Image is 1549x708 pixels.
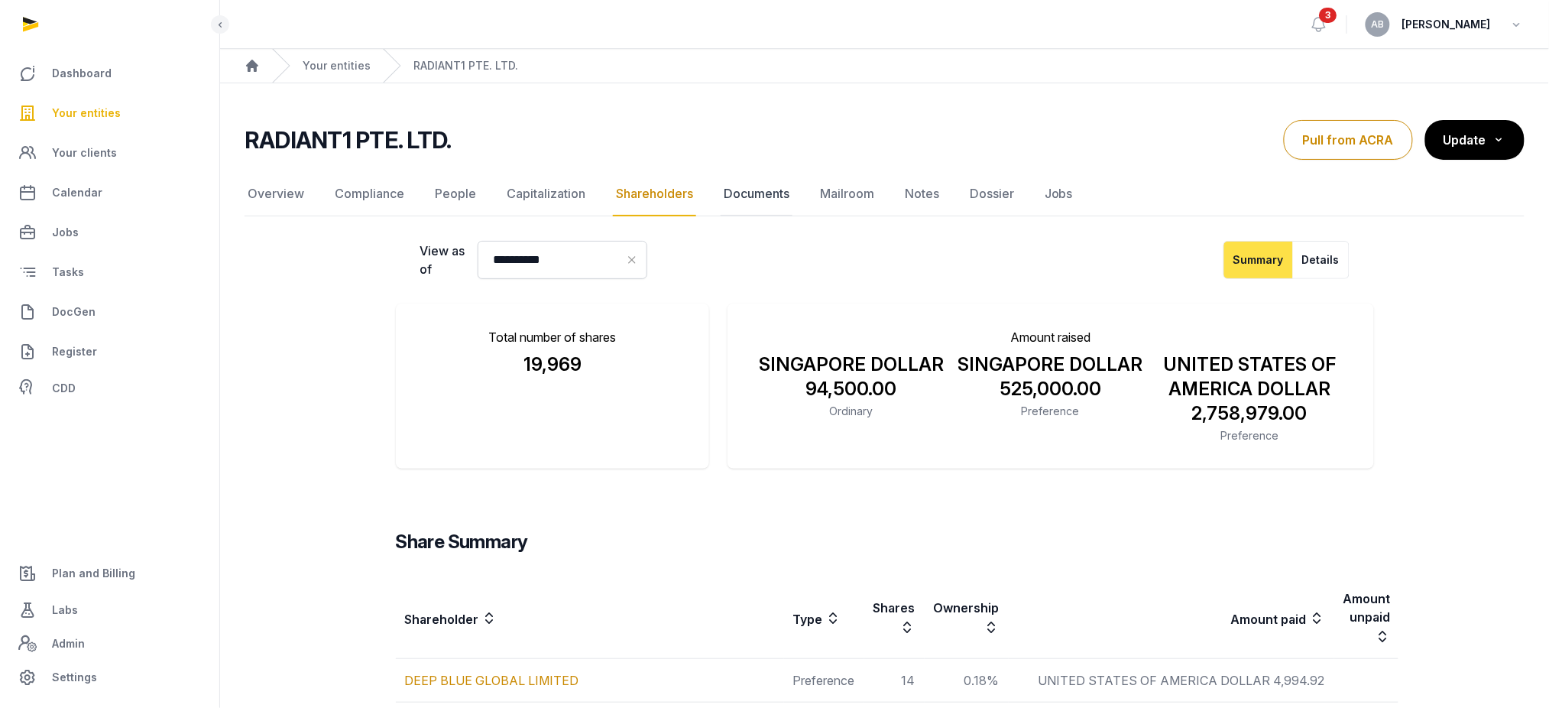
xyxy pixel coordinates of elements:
span: UNITED STATES OF AMERICA DOLLAR 4,994.92 [1039,673,1325,688]
a: RADIANT1 PTE. LTD. [413,58,518,73]
a: Shareholders [613,172,696,216]
a: Jobs [12,214,207,251]
button: Update [1425,120,1525,160]
a: People [432,172,479,216]
a: Settings [12,659,207,696]
span: Settings [52,668,97,687]
th: Shareholder [396,579,784,659]
span: SINGAPORE DOLLAR 94,500.00 [759,353,944,400]
span: 3 [1320,8,1337,23]
a: DocGen [12,294,207,330]
span: AB [1372,20,1385,29]
span: Update [1444,132,1486,148]
nav: Breadcrumb [220,49,1549,83]
th: Shares [864,579,925,659]
td: 0.18% [925,659,1009,703]
span: Plan and Billing [52,564,135,583]
button: Summary [1223,241,1294,279]
a: Your entities [12,95,207,132]
span: Register [52,343,97,361]
a: Your entities [303,58,371,73]
label: View as of [420,242,465,278]
a: Documents [721,172,792,216]
a: Jobs [1042,172,1076,216]
p: Total number of shares [420,328,685,346]
p: Amount raised [752,328,1349,346]
span: Dashboard [52,64,112,83]
span: Calendar [52,183,102,202]
span: Labs [52,601,78,619]
span: UNITED STATES OF AMERICA DOLLAR 2,758,979.00 [1163,353,1336,424]
div: 19,969 [420,352,685,377]
th: Amount unpaid [1334,579,1400,659]
a: Plan and Billing [12,555,207,592]
a: CDD [12,373,207,404]
span: Ordinary [830,404,873,417]
a: Notes [902,172,942,216]
th: Ownership [925,579,1009,659]
span: SINGAPORE DOLLAR 525,000.00 [958,353,1143,400]
span: Your clients [52,144,117,162]
span: Tasks [52,263,84,281]
span: Preference [1022,404,1080,417]
input: Datepicker input [478,241,647,279]
a: Your clients [12,135,207,171]
th: Type [784,579,864,659]
span: Preference [1220,429,1278,442]
a: Register [12,333,207,370]
a: Compliance [332,172,407,216]
a: Dossier [967,172,1017,216]
th: Amount paid [1009,579,1334,659]
nav: Tabs [245,172,1525,216]
a: Calendar [12,174,207,211]
button: Details [1293,241,1350,279]
a: DEEP BLUE GLOBAL LIMITED [405,673,579,688]
span: Admin [52,635,85,653]
td: Preference [784,659,864,703]
span: Jobs [52,223,79,242]
a: Admin [12,628,207,659]
button: AB [1366,12,1390,37]
a: Dashboard [12,55,207,92]
span: CDD [52,379,76,398]
button: Pull from ACRA [1284,120,1413,160]
span: [PERSON_NAME] [1402,15,1491,34]
h2: RADIANT1 PTE. LTD. [245,126,452,154]
a: Overview [245,172,307,216]
h3: Share Summary [396,530,1400,554]
span: DocGen [52,303,96,321]
a: Capitalization [504,172,588,216]
span: Your entities [52,104,121,122]
a: Mailroom [817,172,877,216]
td: 14 [864,659,925,703]
a: Tasks [12,254,207,291]
a: Labs [12,592,207,628]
